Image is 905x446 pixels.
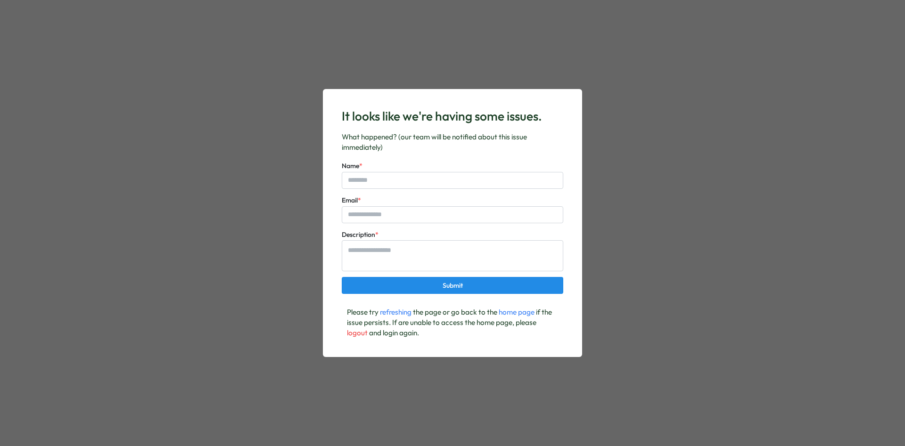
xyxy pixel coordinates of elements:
[380,307,411,317] button: refreshing
[499,307,535,317] a: home page
[342,195,361,206] label: Email
[443,277,463,293] span: Submit
[342,230,378,240] label: Description
[342,132,563,153] p: What happened? (our team will be notified about this issue immediately)
[347,328,368,337] a: logout
[342,108,563,124] h1: It looks like we're having some issues.
[347,307,558,338] p: Please try the page or go back to the if the issue persists. If are unable to access the home pag...
[342,277,563,294] button: Submit
[342,161,362,171] label: Name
